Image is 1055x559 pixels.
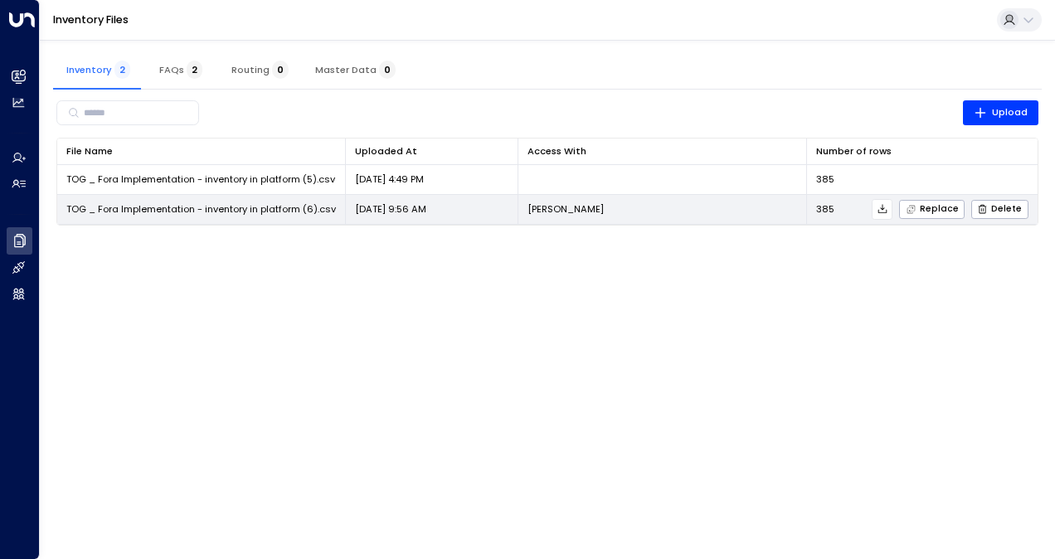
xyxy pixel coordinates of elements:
div: Uploaded At [355,143,508,159]
button: Replace [899,200,965,218]
div: File Name [66,143,335,159]
p: [DATE] 4:49 PM [355,173,424,186]
span: FAQs [159,64,202,75]
span: Routing [231,64,289,75]
span: 2 [187,61,202,79]
span: Replace [906,204,959,215]
div: Number of rows [816,143,892,159]
p: [DATE] 9:56 AM [355,202,426,216]
span: 385 [816,173,834,186]
span: 2 [114,61,130,79]
p: [PERSON_NAME] [527,202,604,216]
button: Delete [971,200,1028,218]
span: 385 [816,202,834,216]
span: Delete [977,204,1022,215]
div: File Name [66,143,113,159]
span: Upload [974,105,1028,121]
div: Number of rows [816,143,1028,159]
span: TOG _ Fora Implementation - inventory in platform (6).csv [66,202,336,216]
span: TOG _ Fora Implementation - inventory in platform (5).csv [66,173,335,186]
div: Uploaded At [355,143,417,159]
a: Inventory Files [53,12,129,27]
div: Access With [527,143,796,159]
span: 0 [379,61,396,79]
span: 0 [272,61,289,79]
span: Master Data [315,64,396,75]
span: Inventory [66,64,130,75]
button: Upload [963,100,1038,124]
